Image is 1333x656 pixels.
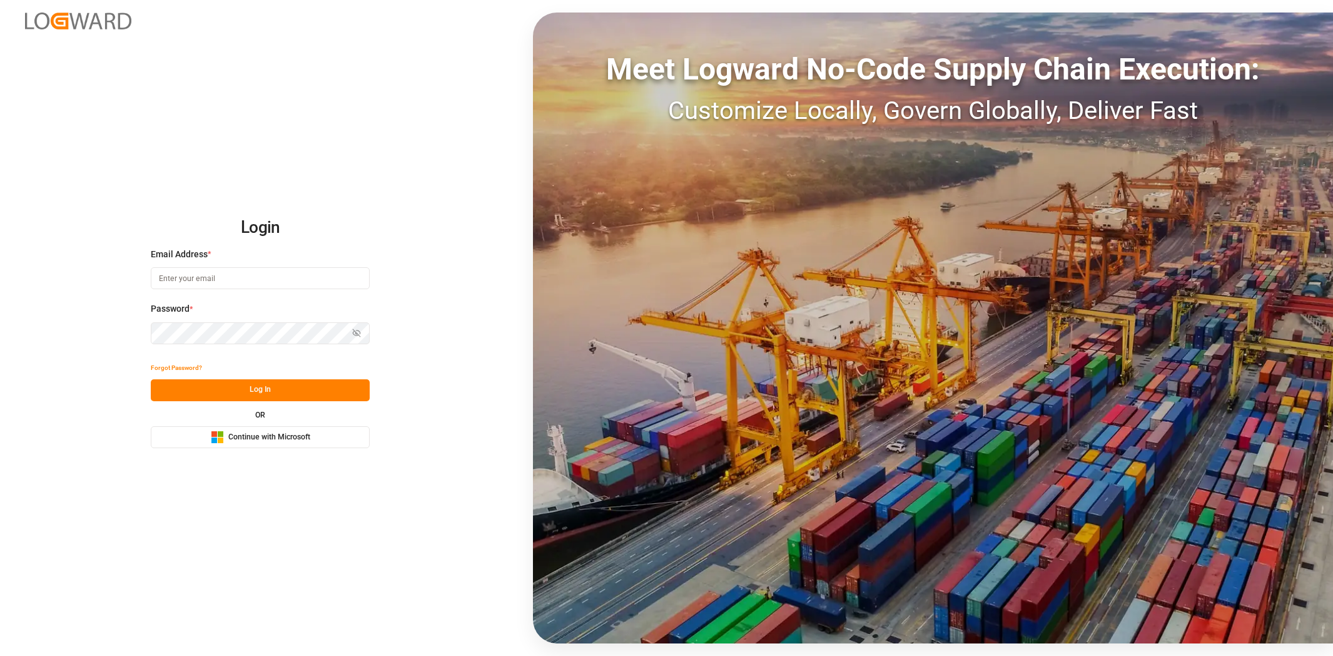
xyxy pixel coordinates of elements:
[228,432,310,443] span: Continue with Microsoft
[151,302,190,315] span: Password
[151,248,208,261] span: Email Address
[533,47,1333,92] div: Meet Logward No-Code Supply Chain Execution:
[151,208,370,248] h2: Login
[151,379,370,401] button: Log In
[151,357,202,379] button: Forgot Password?
[151,267,370,289] input: Enter your email
[533,92,1333,130] div: Customize Locally, Govern Globally, Deliver Fast
[255,411,265,419] small: OR
[25,13,131,29] img: Logward_new_orange.png
[151,426,370,448] button: Continue with Microsoft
